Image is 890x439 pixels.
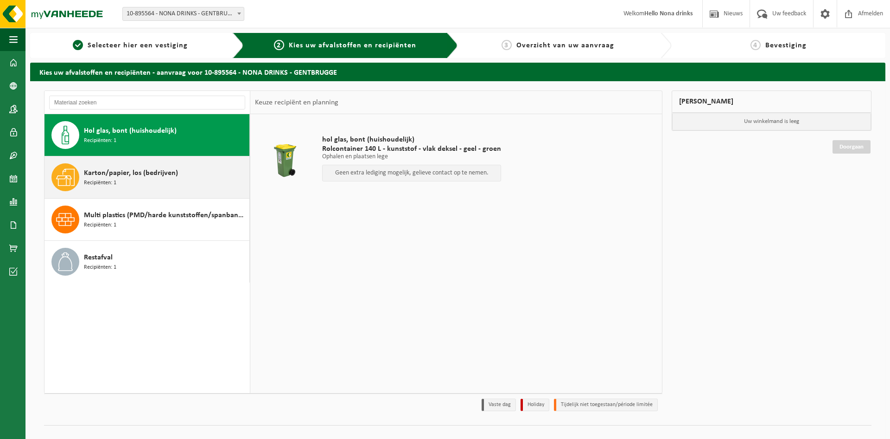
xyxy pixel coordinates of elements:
span: 2 [274,40,284,50]
a: 1Selecteer hier een vestiging [35,40,225,51]
p: Ophalen en plaatsen lege [322,154,501,160]
li: Vaste dag [482,399,516,411]
span: Hol glas, bont (huishoudelijk) [84,125,177,136]
h2: Kies uw afvalstoffen en recipiënten - aanvraag voor 10-895564 - NONA DRINKS - GENTBRUGGE [30,63,885,81]
span: 10-895564 - NONA DRINKS - GENTBRUGGE [123,7,244,20]
span: Rolcontainer 140 L - kunststof - vlak deksel - geel - groen [322,144,501,154]
li: Holiday [521,399,549,411]
span: 4 [750,40,761,50]
strong: Hello Nona drinks [644,10,693,17]
button: Karton/papier, los (bedrijven) Recipiënten: 1 [44,156,250,199]
span: 3 [502,40,512,50]
span: 10-895564 - NONA DRINKS - GENTBRUGGE [122,7,244,21]
span: 1 [73,40,83,50]
span: Recipiënten: 1 [84,179,116,187]
span: Kies uw afvalstoffen en recipiënten [289,42,416,49]
a: Doorgaan [833,140,871,154]
span: Multi plastics (PMD/harde kunststoffen/spanbanden/EPS/folie naturel/folie gemengd) [84,210,247,221]
button: Hol glas, bont (huishoudelijk) Recipiënten: 1 [44,114,250,156]
span: Recipiënten: 1 [84,263,116,272]
span: hol glas, bont (huishoudelijk) [322,135,501,144]
span: Recipiënten: 1 [84,221,116,230]
button: Multi plastics (PMD/harde kunststoffen/spanbanden/EPS/folie naturel/folie gemengd) Recipiënten: 1 [44,199,250,241]
span: Karton/papier, los (bedrijven) [84,168,178,179]
span: Bevestiging [765,42,807,49]
span: Overzicht van uw aanvraag [516,42,614,49]
span: Restafval [84,252,113,263]
div: [PERSON_NAME] [672,90,871,113]
span: Recipiënten: 1 [84,136,116,145]
div: Keuze recipiënt en planning [250,91,343,114]
span: Selecteer hier een vestiging [88,42,188,49]
p: Geen extra lediging mogelijk, gelieve contact op te nemen. [327,170,496,176]
p: Uw winkelmand is leeg [672,113,871,130]
button: Restafval Recipiënten: 1 [44,241,250,283]
input: Materiaal zoeken [49,96,245,110]
li: Tijdelijk niet toegestaan/période limitée [554,399,658,411]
